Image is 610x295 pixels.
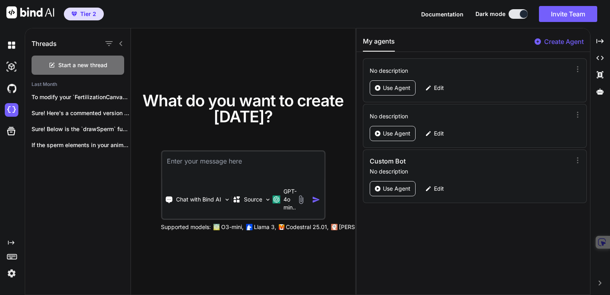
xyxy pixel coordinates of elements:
span: Dark mode [475,10,505,18]
p: Use Agent [383,130,410,138]
p: To modify your `FertilizationCanvas` component so that... [32,93,131,101]
img: cloudideIcon [5,103,18,117]
h1: Threads [32,39,57,48]
span: Tier 2 [80,10,96,18]
p: Source [244,195,262,203]
button: My agents [363,36,395,52]
p: [PERSON_NAME] 3.7 Sonnet, [339,223,416,231]
button: premiumTier 2 [64,8,104,20]
img: darkChat [5,38,18,52]
p: Use Agent [383,185,410,193]
p: Supported models: [161,223,211,231]
p: Sure! Below is the `drawSperm` function with... [32,125,131,133]
img: icon [312,195,320,204]
img: githubDark [5,82,18,95]
img: Bind AI [6,6,54,18]
p: No description [370,67,571,75]
p: If the sperm elements in your animation... [32,141,131,149]
img: Mistral-AI [279,224,284,230]
h3: Custom Bot [370,156,511,166]
img: darkAi-studio [5,60,18,74]
span: Start a new thread [58,61,107,69]
p: No description [370,112,571,120]
p: Codestral 25.01, [286,223,329,231]
img: settings [5,267,18,280]
img: premium [71,12,77,16]
span: Documentation [421,11,463,18]
p: Chat with Bind AI [176,195,221,203]
p: Edit [434,130,444,138]
img: GPT-4o mini [272,195,280,203]
p: No description [370,167,571,175]
p: Create Agent [544,37,584,46]
img: GPT-4 [213,224,220,230]
p: Use Agent [383,84,410,92]
img: Pick Models [265,196,271,203]
img: Llama2 [246,224,252,230]
img: Pick Tools [224,196,230,203]
p: Llama 3, [254,223,276,231]
img: claude [331,224,337,230]
span: What do you want to create [DATE]? [143,91,344,126]
h2: Last Month [25,81,131,88]
p: Edit [434,84,444,92]
p: Edit [434,185,444,193]
img: attachment [296,195,305,204]
p: GPT-4o min.. [283,187,297,211]
p: Sure! Here's a commented version of your... [32,109,131,117]
button: Invite Team [539,6,597,22]
button: Documentation [421,10,463,18]
p: O3-mini, [221,223,244,231]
